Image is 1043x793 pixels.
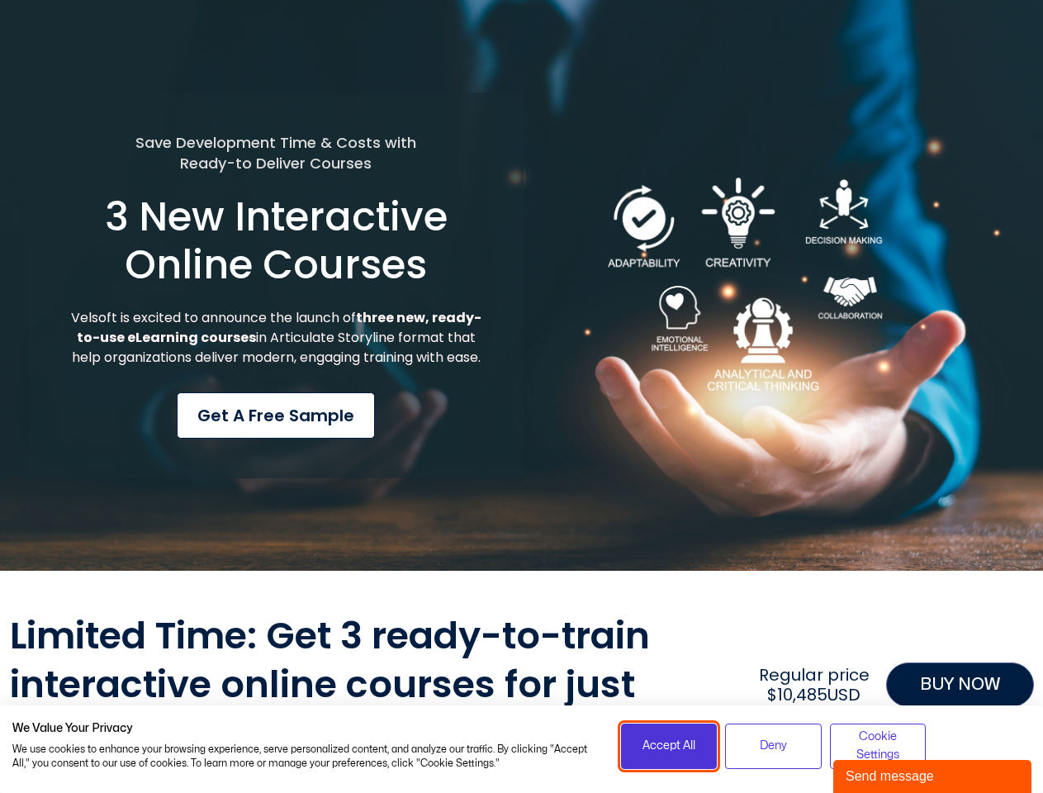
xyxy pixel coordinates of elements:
strong: three new, ready-to-use eLearning courses [77,308,481,347]
span: Deny [760,737,787,755]
h2: Limited Time: Get 3 ready-to-train interactive online courses for just $3,300USD [10,612,743,757]
span: Cookie Settings [841,728,916,765]
span: Get a Free Sample [197,403,354,428]
a: BUY NOW [886,662,1034,707]
button: Adjust cookie preferences [830,724,927,769]
p: We use cookies to enhance your browsing experience, serve personalized content, and analyze our t... [12,743,596,771]
span: BUY NOW [920,672,1000,698]
button: Accept all cookies [621,724,718,769]
h2: Regular price $10,485USD [751,665,877,705]
p: Velsoft is excited to announce the launch of in Articulate Storyline format that help organizatio... [69,308,484,368]
button: Deny all cookies [725,724,822,769]
h5: Save Development Time & Costs with Ready-to Deliver Courses [69,132,484,173]
iframe: chat widget [833,757,1035,793]
span: Accept All [642,737,695,755]
h2: We Value Your Privacy [12,721,596,736]
a: Get a Free Sample [177,392,375,439]
h1: 3 New Interactive Online Courses [69,193,484,288]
